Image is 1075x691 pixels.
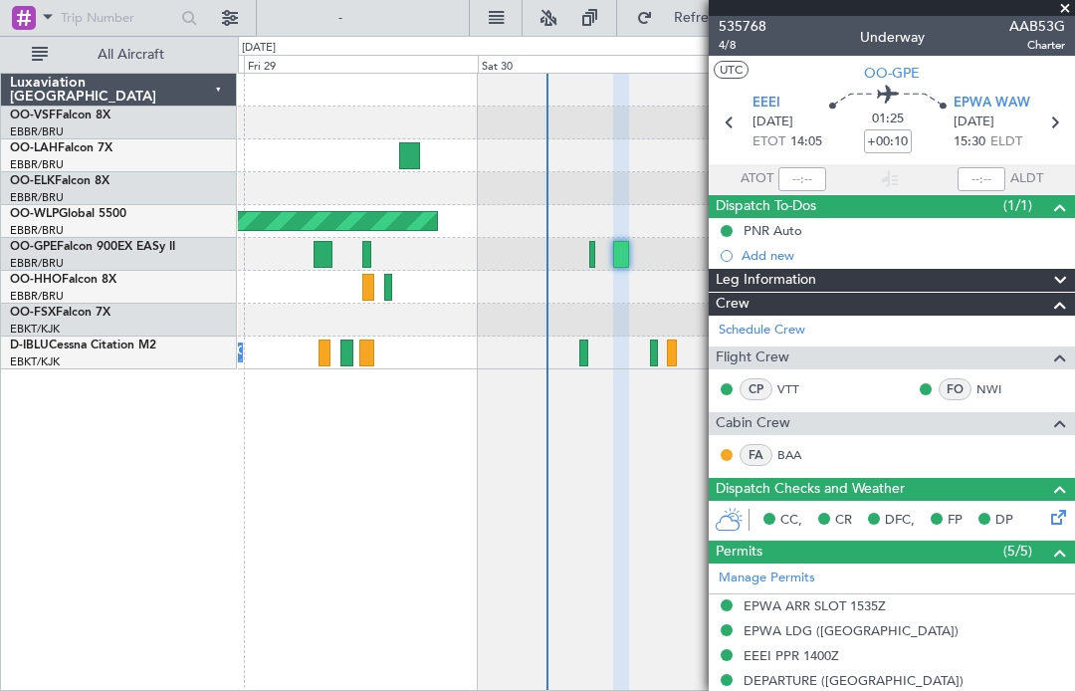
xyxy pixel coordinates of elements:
span: 535768 [719,16,766,37]
a: OO-VSFFalcon 8X [10,110,110,121]
span: (1/1) [1003,195,1032,216]
span: OO-GPE [10,241,57,253]
a: Manage Permits [719,569,815,588]
a: OO-FSXFalcon 7X [10,307,110,319]
span: [DATE] [752,113,793,132]
span: CC, [780,511,802,531]
span: 4/8 [719,37,766,54]
button: Refresh [627,2,747,34]
span: (5/5) [1003,541,1032,562]
div: Sat 30 [478,55,712,73]
span: DFC, [885,511,915,531]
a: Schedule Crew [719,321,805,341]
a: EBBR/BRU [10,157,64,172]
span: DP [995,511,1013,531]
div: Add new [742,247,1065,264]
span: ALDT [1010,169,1043,189]
div: EPWA LDG ([GEOGRAPHIC_DATA]) [744,622,959,639]
span: 15:30 [954,132,985,152]
span: OO-WLP [10,208,59,220]
div: [DATE] [242,40,276,57]
div: DEPARTURE ([GEOGRAPHIC_DATA]) [744,672,964,689]
a: OO-LAHFalcon 7X [10,142,112,154]
div: EEEI PPR 1400Z [744,647,839,664]
a: BAA [777,446,822,464]
span: Dispatch Checks and Weather [716,478,905,501]
span: Refresh [657,11,741,25]
span: Dispatch To-Dos [716,195,816,218]
a: OO-ELKFalcon 8X [10,175,109,187]
span: Leg Information [716,269,816,292]
span: OO-GPE [864,63,920,84]
span: EEEI [752,94,780,114]
span: Charter [1009,37,1065,54]
span: Permits [716,541,762,564]
div: Underway [860,27,925,48]
span: ELDT [990,132,1022,152]
button: UTC [714,61,749,79]
a: EBBR/BRU [10,223,64,238]
span: Cabin Crew [716,412,790,435]
input: --:-- [778,167,826,191]
span: OO-HHO [10,274,62,286]
a: D-IBLUCessna Citation M2 [10,340,156,351]
span: All Aircraft [52,48,210,62]
span: Flight Crew [716,346,789,369]
div: EPWA ARR SLOT 1535Z [744,597,886,614]
input: Trip Number [61,3,175,33]
button: All Aircraft [22,39,216,71]
a: EBBR/BRU [10,190,64,205]
span: OO-VSF [10,110,56,121]
div: CP [740,378,772,400]
span: EPWA WAW [954,94,1030,114]
span: ATOT [741,169,773,189]
div: Fri 29 [244,55,478,73]
a: OO-HHOFalcon 8X [10,274,116,286]
a: NWI [976,380,1021,398]
span: Crew [716,293,750,316]
span: 01:25 [872,110,904,129]
a: EBBR/BRU [10,256,64,271]
a: OO-WLPGlobal 5500 [10,208,126,220]
a: EBKT/KJK [10,322,60,337]
span: FP [948,511,963,531]
span: D-IBLU [10,340,49,351]
a: EBBR/BRU [10,124,64,139]
span: 14:05 [790,132,822,152]
span: CR [835,511,852,531]
span: OO-ELK [10,175,55,187]
span: [DATE] [954,113,994,132]
a: EBBR/BRU [10,289,64,304]
a: OO-GPEFalcon 900EX EASy II [10,241,175,253]
span: OO-FSX [10,307,56,319]
span: OO-LAH [10,142,58,154]
div: FO [939,378,971,400]
a: VTT [777,380,822,398]
span: AAB53G [1009,16,1065,37]
div: FA [740,444,772,466]
div: PNR Auto [744,222,802,239]
span: ETOT [752,132,785,152]
a: EBKT/KJK [10,354,60,369]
